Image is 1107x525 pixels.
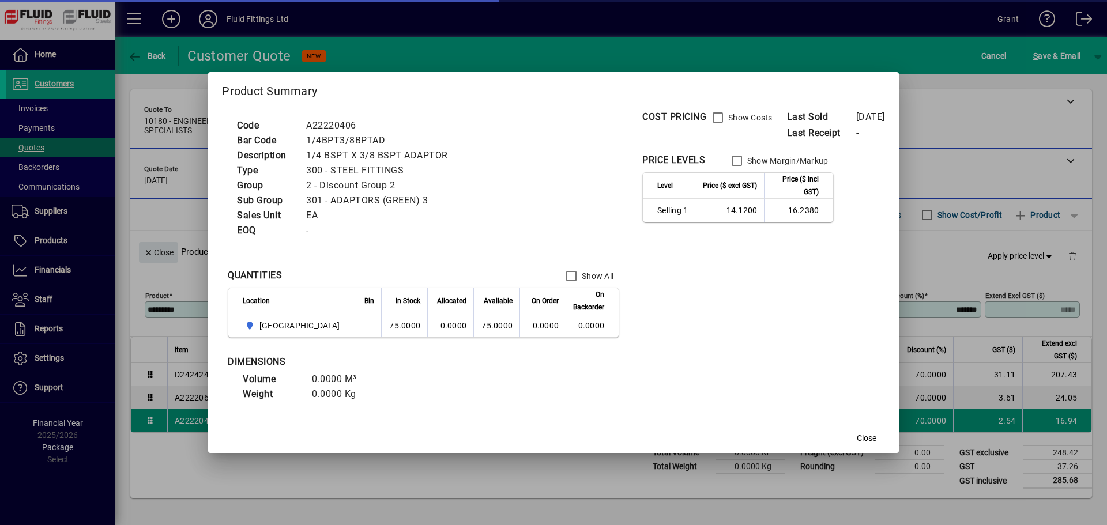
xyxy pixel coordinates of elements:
[306,387,375,402] td: 0.0000 Kg
[787,126,856,140] span: Last Receipt
[484,294,513,307] span: Available
[437,294,466,307] span: Allocated
[259,320,340,331] span: [GEOGRAPHIC_DATA]
[642,153,705,167] div: PRICE LEVELS
[532,294,559,307] span: On Order
[364,294,374,307] span: Bin
[300,208,462,223] td: EA
[533,321,559,330] span: 0.0000
[231,208,300,223] td: Sales Unit
[573,288,604,314] span: On Backorder
[657,205,688,216] span: Selling 1
[657,179,673,192] span: Level
[231,223,300,238] td: EOQ
[306,372,375,387] td: 0.0000 M³
[856,111,885,122] span: [DATE]
[300,163,462,178] td: 300 - STEEL FITTINGS
[427,314,473,337] td: 0.0000
[208,72,898,105] h2: Product Summary
[231,178,300,193] td: Group
[764,199,833,222] td: 16.2380
[228,355,516,369] div: DIMENSIONS
[231,118,300,133] td: Code
[381,314,427,337] td: 75.0000
[695,199,764,222] td: 14.1200
[231,133,300,148] td: Bar Code
[703,179,757,192] span: Price ($ excl GST)
[396,294,420,307] span: In Stock
[243,294,270,307] span: Location
[642,110,706,124] div: COST PRICING
[300,178,462,193] td: 2 - Discount Group 2
[231,163,300,178] td: Type
[300,133,462,148] td: 1/4BPT3/8BPTAD
[848,428,885,448] button: Close
[726,112,773,123] label: Show Costs
[300,193,462,208] td: 301 - ADAPTORS (GREEN) 3
[243,319,344,333] span: AUCKLAND
[237,387,306,402] td: Weight
[228,269,282,282] div: QUANTITIES
[473,314,519,337] td: 75.0000
[300,118,462,133] td: A22220406
[566,314,619,337] td: 0.0000
[231,148,300,163] td: Description
[231,193,300,208] td: Sub Group
[771,173,819,198] span: Price ($ incl GST)
[857,432,876,444] span: Close
[300,148,462,163] td: 1/4 BSPT X 3/8 BSPT ADAPTOR
[300,223,462,238] td: -
[745,155,829,167] label: Show Margin/Markup
[237,372,306,387] td: Volume
[787,110,856,124] span: Last Sold
[579,270,613,282] label: Show All
[856,127,859,138] span: -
